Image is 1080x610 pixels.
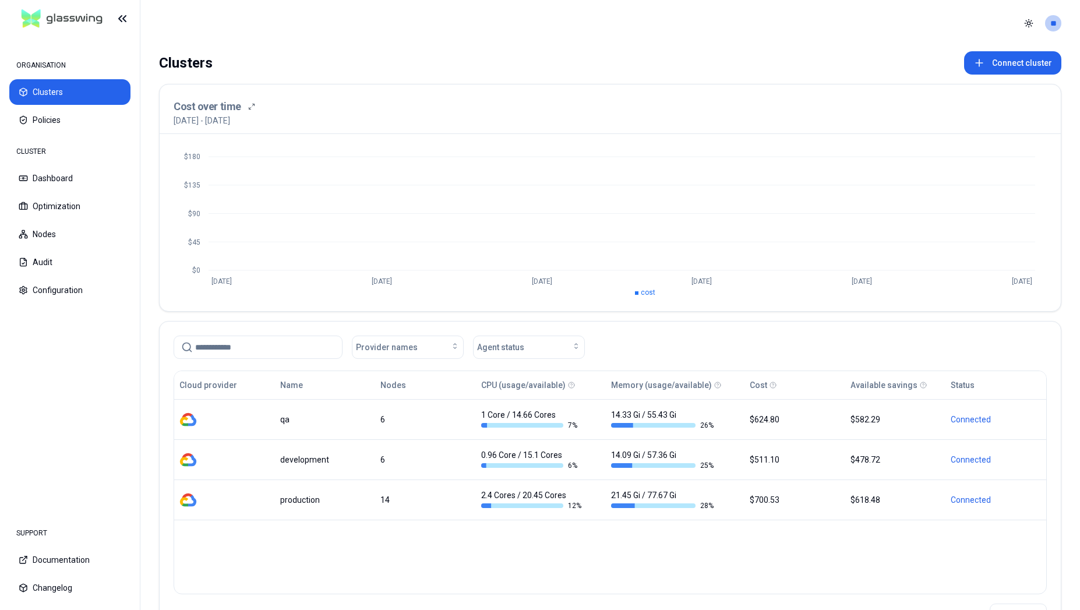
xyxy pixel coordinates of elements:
div: 25 % [611,461,714,470]
button: CPU (usage/available) [481,373,566,397]
div: 14 [380,494,471,506]
div: $624.80 [750,414,840,425]
button: Name [280,373,303,397]
tspan: $0 [192,266,200,274]
button: Memory (usage/available) [611,373,712,397]
h3: Cost over time [174,98,241,115]
tspan: [DATE] [372,277,392,285]
div: qa [280,414,370,425]
div: 14.09 Gi / 57.36 Gi [611,449,714,470]
span: Provider names [356,341,418,353]
button: Connect cluster [964,51,1061,75]
div: 26 % [611,421,714,430]
tspan: $180 [184,153,200,161]
button: Configuration [9,277,130,303]
tspan: [DATE] [532,277,552,285]
div: 7 % [481,421,584,430]
button: Provider names [352,336,464,359]
button: Nodes [9,221,130,247]
div: CLUSTER [9,140,130,163]
div: SUPPORT [9,521,130,545]
button: Cloud provider [179,373,237,397]
div: $582.29 [850,414,941,425]
div: Connected [951,414,1041,425]
div: $511.10 [750,454,840,466]
tspan: [DATE] [852,277,872,285]
div: 12 % [481,501,584,510]
button: Cost [750,373,767,397]
button: Optimization [9,193,130,219]
tspan: $45 [188,238,200,246]
div: 1 Core / 14.66 Cores [481,409,584,430]
div: $700.53 [750,494,840,506]
button: Policies [9,107,130,133]
div: ORGANISATION [9,54,130,77]
button: Audit [9,249,130,275]
tspan: $90 [188,210,200,218]
div: Status [951,379,975,391]
div: Connected [951,494,1041,506]
tspan: [DATE] [1012,277,1032,285]
div: 28 % [611,501,714,510]
div: $478.72 [850,454,941,466]
img: gcp [179,491,197,509]
tspan: $135 [184,181,200,189]
span: cost [641,288,655,297]
button: Clusters [9,79,130,105]
tspan: [DATE] [211,277,232,285]
div: 0.96 Core / 15.1 Cores [481,449,584,470]
button: Documentation [9,547,130,573]
span: Agent status [477,341,524,353]
div: production [280,494,370,506]
tspan: [DATE] [691,277,712,285]
button: Dashboard [9,165,130,191]
img: GlassWing [17,5,107,33]
button: Agent status [473,336,585,359]
div: development [280,454,370,466]
div: 6 [380,414,471,425]
div: Clusters [159,51,213,75]
div: 6 % [481,461,584,470]
img: gcp [179,451,197,468]
button: Changelog [9,575,130,601]
div: $618.48 [850,494,941,506]
div: Connected [951,454,1041,466]
button: Available savings [850,373,917,397]
div: 2.4 Cores / 20.45 Cores [481,489,584,510]
p: [DATE] - [DATE] [174,115,230,126]
div: 21.45 Gi / 77.67 Gi [611,489,714,510]
img: gcp [179,411,197,428]
div: 14.33 Gi / 55.43 Gi [611,409,714,430]
button: Nodes [380,373,406,397]
div: 6 [380,454,471,466]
